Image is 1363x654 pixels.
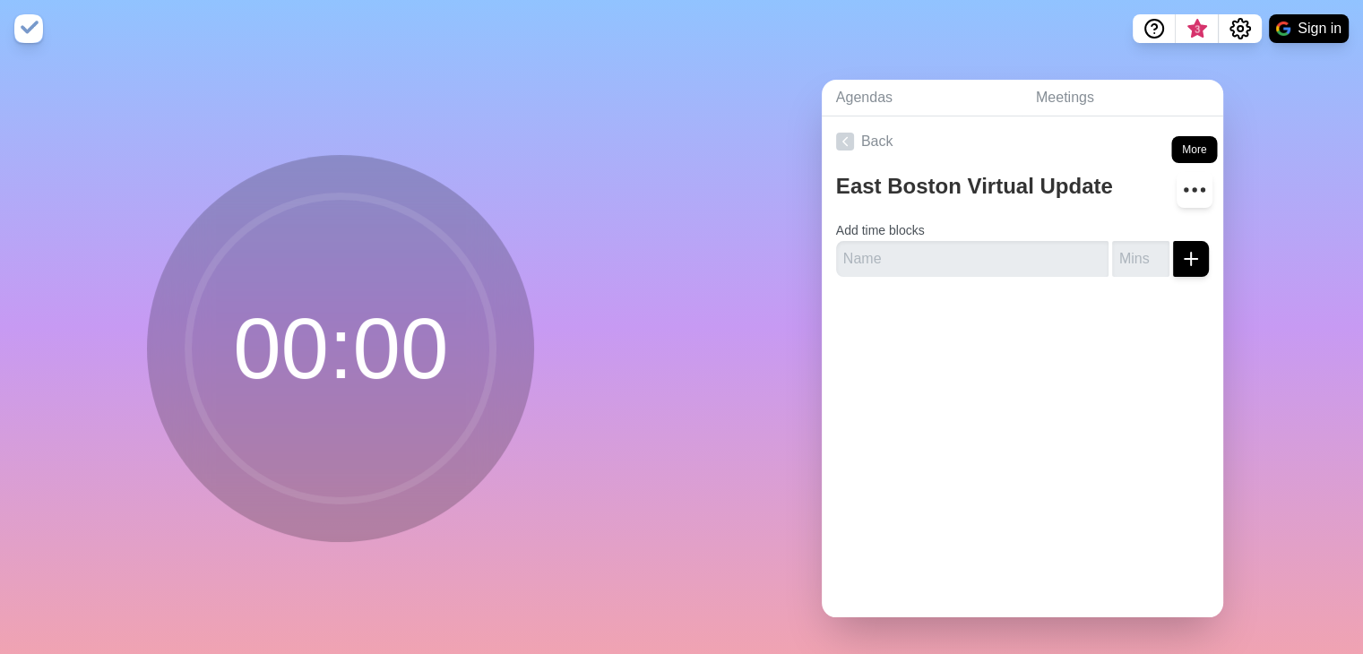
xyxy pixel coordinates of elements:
a: Back [822,116,1223,167]
button: What’s new [1176,14,1219,43]
span: 3 [1190,22,1204,37]
img: google logo [1276,22,1290,36]
button: More [1177,172,1212,208]
label: Add time blocks [836,223,925,237]
button: Help [1133,14,1176,43]
button: Settings [1219,14,1262,43]
input: Name [836,241,1109,277]
a: Agendas [822,80,1022,116]
input: Mins [1112,241,1169,277]
img: timeblocks logo [14,14,43,43]
a: Meetings [1022,80,1223,116]
button: Sign in [1269,14,1349,43]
